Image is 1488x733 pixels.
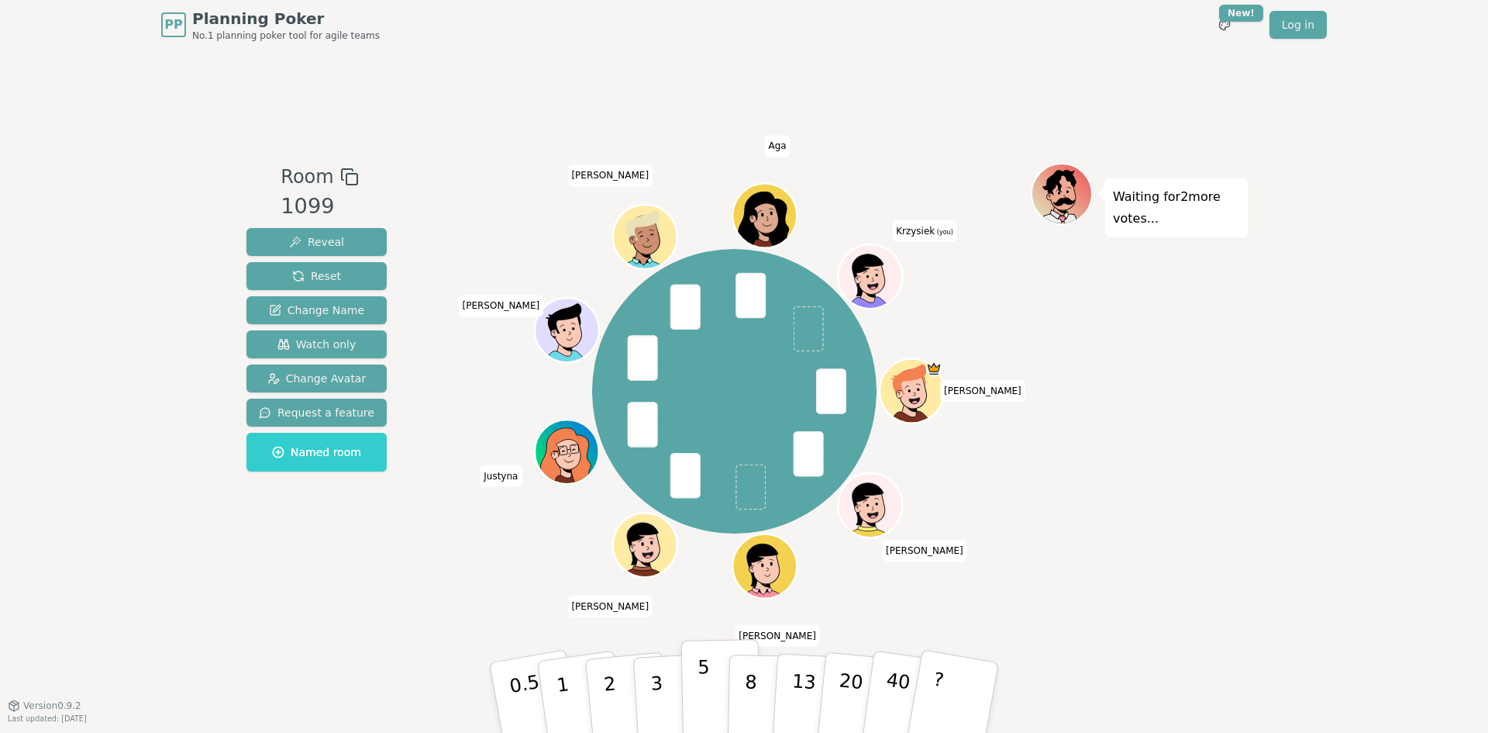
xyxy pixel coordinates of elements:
span: Change Avatar [267,371,367,386]
span: Watch only [277,337,356,352]
button: Reset [246,262,387,290]
span: Reveal [289,234,344,250]
span: Planning Poker [192,8,380,29]
button: Change Avatar [246,365,387,392]
span: Click to change your name [882,540,967,562]
span: Click to change your name [480,465,522,487]
span: PP [164,16,182,34]
span: No.1 planning poker tool for agile teams [192,29,380,42]
span: Click to change your name [567,165,653,187]
span: Request a feature [259,405,374,420]
span: (you) [935,229,953,236]
button: Watch only [246,330,387,358]
span: Named room [272,444,361,460]
span: Click to change your name [940,380,1025,402]
button: Reveal [246,228,387,256]
span: Change Name [269,303,364,318]
span: Reset [292,268,341,284]
span: Click to change your name [459,296,544,317]
span: Last updated: [DATE] [8,714,87,723]
button: New! [1211,11,1238,39]
a: PPPlanning PokerNo.1 planning poker tool for agile teams [161,8,380,42]
span: Room [281,163,333,191]
span: Click to change your name [765,136,790,157]
span: Click to change your name [892,220,957,242]
p: Waiting for 2 more votes... [1113,186,1240,230]
span: Click to change your name [567,596,653,617]
a: Log in [1269,11,1327,39]
div: 1099 [281,191,358,223]
div: New! [1219,5,1263,22]
span: Click to change your name [735,625,820,647]
button: Version0.9.2 [8,700,81,712]
span: Igor is the host [926,361,942,377]
button: Click to change your avatar [840,247,901,307]
span: Version 0.9.2 [23,700,81,712]
button: Named room [246,433,387,472]
button: Change Name [246,296,387,324]
button: Request a feature [246,399,387,427]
